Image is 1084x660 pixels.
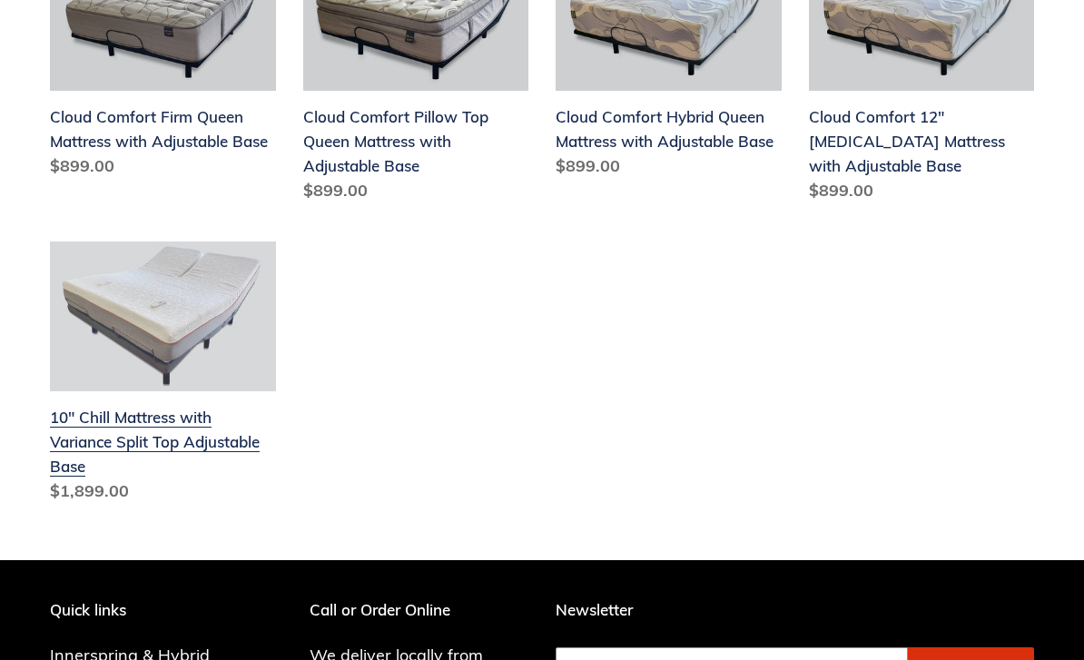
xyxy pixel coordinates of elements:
p: Newsletter [556,601,1034,619]
a: 10" Chill Mattress with Variance Split Top Adjustable Base [50,241,276,511]
p: Call or Order Online [310,601,528,619]
p: Quick links [50,601,237,619]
